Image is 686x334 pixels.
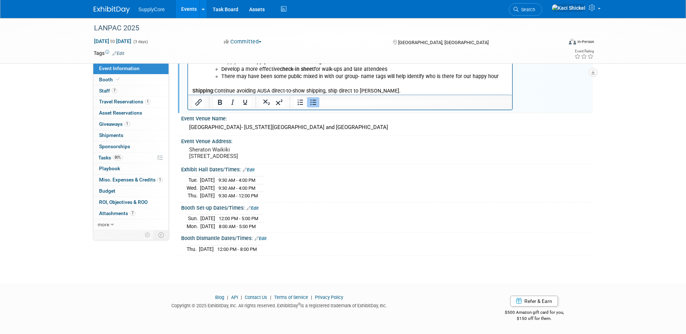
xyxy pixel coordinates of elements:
[226,97,239,107] button: Italic
[476,316,593,322] div: $150 off for them.
[239,97,251,107] button: Underline
[116,77,120,81] i: Booth reservation complete
[98,155,123,160] span: Tasks
[181,113,593,122] div: Event Venue Name:
[187,122,587,133] div: [GEOGRAPHIC_DATA]- [US_STATE][GEOGRAPHIC_DATA] and [GEOGRAPHIC_DATA]
[4,25,33,31] b: Happy Hour:
[94,6,130,13] img: ExhibitDay
[112,51,124,56] a: Edit
[93,175,169,185] a: Misc. Expenses & Credits1
[294,97,307,107] button: Numbered list
[245,295,267,300] a: Contact Us
[510,296,558,307] a: Refer & Earn
[99,77,121,82] span: Booth
[217,247,257,252] span: 12:00 PM - 8:00 PM
[189,146,345,159] pre: Sheraton Waikiki [STREET_ADDRESS]
[519,7,535,12] span: Search
[93,119,169,130] a: Giveaways1
[218,185,255,191] span: 9:30 AM - 4:00 PM
[274,295,308,300] a: Terms of Service
[99,110,142,116] span: Asset Reservations
[93,74,169,85] a: Booth
[187,176,200,184] td: Tue.
[309,295,314,300] span: |
[187,215,200,223] td: Sun.
[94,38,132,44] span: [DATE] [DATE]
[99,210,135,216] span: Attachments
[225,295,230,300] span: |
[93,208,169,219] a: Attachments7
[181,164,593,174] div: Exhibit Hall Dates/Times:
[19,32,320,39] li: Venue and timing were good and should remain the same for future events
[315,295,343,300] a: Privacy Policy
[307,97,319,107] button: Bullet list
[247,206,259,211] a: Edit
[218,193,258,198] span: 9:30 AM - 12:00 PM
[4,76,26,82] b: Shipping:
[200,184,215,192] td: [DATE]
[255,236,267,241] a: Edit
[99,144,130,149] span: Sponsorships
[94,50,124,57] td: Tags
[239,295,244,300] span: |
[63,47,136,53] b: SupplyCore-branded name tags
[93,108,169,119] a: Asset Reservations
[112,88,117,93] span: 7
[4,10,35,17] b: Booth Space:
[99,177,163,183] span: Misc. Expenses & Credits
[93,219,169,230] a: more
[93,97,169,107] a: Travel Reservations1
[99,166,120,171] span: Playbook
[33,61,320,68] li: There may have been some public mixed in with our group- name tags will help identify who is ther...
[93,86,169,97] a: Staff7
[33,54,320,61] li: Develop a more effective for walk-ups and late attendees
[187,184,200,192] td: Wed.
[99,99,150,104] span: Travel Reservations
[181,202,593,212] div: Booth Set-up Dates/Times:
[93,186,169,197] a: Budget
[218,177,255,183] span: 9:30 AM - 4:00 PM
[157,177,163,183] span: 1
[93,130,169,141] a: Shipments
[574,50,594,53] div: Event Rating
[273,97,285,107] button: Superscript
[99,199,148,205] span: ROI, Objectives & ROO
[33,46,320,53] li: Supply black for better attendee identification
[577,39,594,44] div: In-Person
[221,38,264,46] button: Committed
[145,99,150,104] span: 1
[154,230,169,240] td: Toggle Event Tabs
[398,40,489,45] span: [GEOGRAPHIC_DATA], [GEOGRAPHIC_DATA]
[192,97,205,107] button: Insert/edit link
[4,3,41,9] b: Booth Location:
[200,215,215,223] td: [DATE]
[130,210,135,216] span: 7
[141,230,154,240] td: Personalize Event Tab Strip
[187,222,200,230] td: Mon.
[99,188,115,194] span: Budget
[99,65,140,71] span: Event Information
[124,121,130,127] span: 1
[520,38,595,48] div: Event Format
[200,176,215,184] td: [DATE]
[98,222,109,227] span: more
[93,163,169,174] a: Playbook
[91,22,552,35] div: LANPAC 2025
[4,3,320,32] p: Good, but not as strong as being inside the [GEOGRAPHIC_DATA]; high elevator traffic but missed e...
[109,38,116,44] span: to
[298,302,301,306] sup: ®
[181,233,593,242] div: Booth Dismantle Dates/Times:
[93,141,169,152] a: Sponsorships
[139,7,165,12] span: SupplyCore
[94,301,465,309] div: Copyright © 2025 ExhibitDay, Inc. All rights reserved. ExhibitDay is a registered trademark of Ex...
[569,39,576,44] img: Format-Inperson.png
[219,224,256,229] span: 8:00 AM - 5:00 PM
[113,155,123,160] span: 80%
[551,4,586,12] img: Kaci Shickel
[476,305,593,321] div: $500 Amazon gift card for you,
[93,197,169,208] a: ROI, Objectives & ROO
[99,88,117,94] span: Staff
[133,39,148,44] span: (3 days)
[199,245,214,253] td: [DATE]
[200,192,215,200] td: [DATE]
